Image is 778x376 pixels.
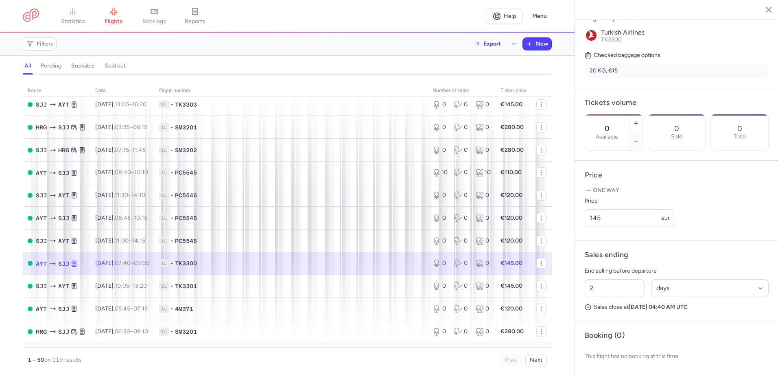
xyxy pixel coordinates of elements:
span: [DATE], [95,169,148,176]
div: 0 [476,214,491,222]
span: SJJ [58,214,69,223]
span: reports [185,18,205,25]
button: Menu [527,9,552,24]
span: – [115,124,147,131]
span: 1L [159,191,169,199]
h4: Price [585,171,769,180]
h4: Tickets volume [585,98,769,107]
span: • [170,123,173,131]
div: 0 [433,101,448,109]
span: [DATE], [95,260,149,267]
div: 0 [433,123,448,131]
span: Export [483,41,501,47]
span: [DATE], [95,237,145,244]
span: – [115,305,148,312]
div: 0 [454,168,469,177]
span: AYT [58,282,69,291]
div: 0 [476,237,491,245]
p: Sold [671,133,682,140]
span: SJJ [36,282,47,291]
span: 1L [159,146,169,154]
h4: bookable [71,62,95,70]
span: on 119 results [44,356,82,363]
span: – [115,237,145,244]
time: 14:10 [131,192,145,199]
div: 0 [476,305,491,313]
span: 1L [159,259,169,267]
strong: €145.00 [500,260,522,267]
p: This flight has no booking at this time. [585,347,769,366]
strong: €145.00 [500,282,522,289]
p: 0 [674,125,679,133]
span: 1L [159,101,169,109]
strong: €280.00 [500,328,524,335]
p: Sales close at [585,304,769,311]
strong: €120.00 [500,214,522,221]
button: Prev. [500,354,522,366]
p: Total [734,133,746,140]
div: 0 [433,305,448,313]
strong: €110.00 [500,169,522,176]
time: 11:45 [132,146,146,153]
p: One way [585,186,769,195]
strong: €120.00 [500,305,522,312]
strong: 1 – 50 [28,356,44,363]
th: Flight number [154,85,428,97]
span: PC5546 [175,191,197,199]
span: • [170,237,173,245]
div: 0 [454,237,469,245]
div: 0 [476,146,491,154]
label: Available [596,134,618,140]
span: HRG [58,146,69,155]
span: [DATE], [95,305,148,312]
div: 0 [433,214,448,222]
time: 16:20 [132,101,146,108]
span: PC5546 [175,237,197,245]
h4: Booking (0) [585,331,625,340]
div: 0 [454,305,469,313]
div: 0 [454,191,469,199]
time: 11:00 [115,237,129,244]
span: TK3303 [175,101,197,109]
button: New [523,38,551,50]
span: – [115,328,148,335]
strong: €120.00 [500,237,522,244]
div: 0 [476,282,491,290]
time: 10:05 [115,282,129,289]
span: SM3201 [175,123,197,131]
div: 0 [476,328,491,336]
span: AYT [36,259,47,268]
span: Help [504,13,516,19]
p: Turkish Airlines [601,29,769,36]
time: 07:15 [133,305,148,312]
span: SJJ [58,259,69,268]
h4: all [24,62,31,70]
span: – [115,169,148,176]
span: 1L [159,305,169,313]
time: 13:20 [133,282,147,289]
div: 0 [454,328,469,336]
span: – [115,260,149,267]
span: 1L [159,123,169,131]
time: 11:30 [115,192,128,199]
strong: €145.00 [500,101,522,108]
div: 0 [433,237,448,245]
span: – [115,192,145,199]
time: 06:15 [133,124,147,131]
div: 0 [476,101,491,109]
h4: sold out [105,62,126,70]
time: 14:15 [132,237,145,244]
span: SM3202 [175,146,197,154]
button: Export [470,37,506,50]
label: Price [585,196,674,206]
span: [DATE], [95,282,147,289]
span: TK3300 [601,36,622,43]
span: – [115,214,147,221]
time: 08:45 [115,214,131,221]
span: Filters [37,41,53,47]
span: • [170,259,173,267]
span: [DATE], [95,101,146,108]
time: 09:10 [133,328,148,335]
span: statistics [61,18,85,25]
span: – [115,282,147,289]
